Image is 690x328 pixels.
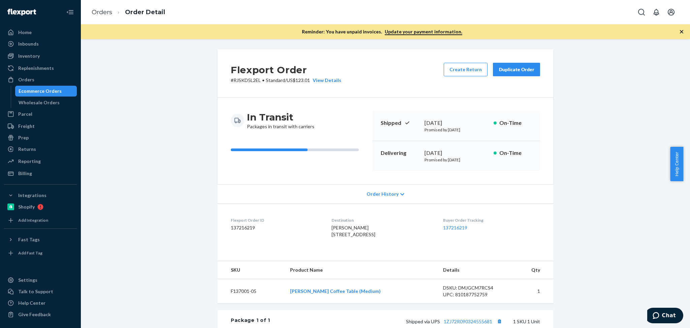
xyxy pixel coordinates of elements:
[18,146,36,153] div: Returns
[217,279,285,304] td: F137001-05
[367,191,399,197] span: Order History
[4,27,77,38] a: Home
[4,215,77,226] a: Add Integration
[4,121,77,132] a: Freight
[635,5,648,19] button: Open Search Box
[18,277,37,283] div: Settings
[266,77,285,83] span: Standard
[381,119,419,127] p: Shipped
[332,225,375,237] span: [PERSON_NAME] [STREET_ADDRESS]
[18,217,48,223] div: Add Integration
[15,97,77,108] a: Wholesale Orders
[18,300,45,306] div: Help Center
[15,86,77,97] a: Ecommerce Orders
[512,279,554,304] td: 1
[285,261,438,279] th: Product Name
[425,157,488,163] p: Promised by [DATE]
[18,236,40,243] div: Fast Tags
[19,88,62,94] div: Ecommerce Orders
[231,317,270,326] div: Package 1 of 1
[4,63,77,74] a: Replenishments
[425,127,488,133] p: Promised by [DATE]
[18,111,32,117] div: Parcel
[425,149,488,157] div: [DATE]
[647,308,683,325] iframe: Opens a widget where you can chat to one of our agents
[18,76,34,83] div: Orders
[4,144,77,155] a: Returns
[231,77,341,84] p: # RJSKD5L2EL / US$123.01
[125,8,165,16] a: Order Detail
[332,217,432,223] dt: Destination
[217,261,285,279] th: SKU
[18,53,40,59] div: Inventory
[443,291,506,298] div: UPC: 810187752759
[18,65,54,72] div: Replenishments
[664,5,678,19] button: Open account menu
[443,284,506,291] div: DSKU: DMJGCM7RCS4
[4,156,77,167] a: Reporting
[381,149,419,157] p: Delivering
[4,132,77,143] a: Prep
[4,234,77,245] button: Fast Tags
[18,250,42,256] div: Add Fast Tag
[63,5,77,19] button: Close Navigation
[231,224,321,231] dd: 137216219
[86,2,170,22] ol: breadcrumbs
[4,286,77,297] button: Talk to Support
[18,40,39,47] div: Inbounds
[499,149,532,157] p: On-Time
[4,38,77,49] a: Inbounds
[512,261,554,279] th: Qty
[4,201,77,212] a: Shopify
[310,77,341,84] button: View Details
[4,190,77,201] button: Integrations
[495,317,504,326] button: Copy tracking number
[4,51,77,61] a: Inventory
[302,28,462,35] p: Reminder: You have unpaid invoices.
[443,217,540,223] dt: Buyer Order Tracking
[438,261,512,279] th: Details
[4,275,77,285] a: Settings
[18,134,29,141] div: Prep
[4,298,77,308] a: Help Center
[4,109,77,119] a: Parcel
[18,203,35,210] div: Shopify
[290,288,381,294] a: [PERSON_NAME] Coffee Table (Medium)
[4,168,77,179] a: Billing
[247,111,314,130] div: Packages in transit with carriers
[385,29,462,35] a: Update your payment information.
[92,8,112,16] a: Orders
[18,192,46,199] div: Integrations
[18,123,35,130] div: Freight
[4,248,77,258] a: Add Fast Tag
[7,9,36,16] img: Flexport logo
[19,99,60,106] div: Wholesale Orders
[650,5,663,19] button: Open notifications
[443,225,467,230] a: 137216219
[499,119,532,127] p: On-Time
[499,66,534,73] div: Duplicate Order
[231,63,341,77] h2: Flexport Order
[262,77,264,83] span: •
[444,319,492,324] a: 1ZJ72R090324555681
[406,319,504,324] span: Shipped via UPS
[18,170,32,177] div: Billing
[425,119,488,127] div: [DATE]
[444,63,488,76] button: Create Return
[670,147,683,181] button: Help Center
[18,311,51,318] div: Give Feedback
[4,309,77,320] button: Give Feedback
[4,74,77,85] a: Orders
[18,29,32,36] div: Home
[231,217,321,223] dt: Flexport Order ID
[270,317,540,326] div: 1 SKU 1 Unit
[18,288,53,295] div: Talk to Support
[18,158,41,165] div: Reporting
[493,63,540,76] button: Duplicate Order
[247,111,314,123] h3: In Transit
